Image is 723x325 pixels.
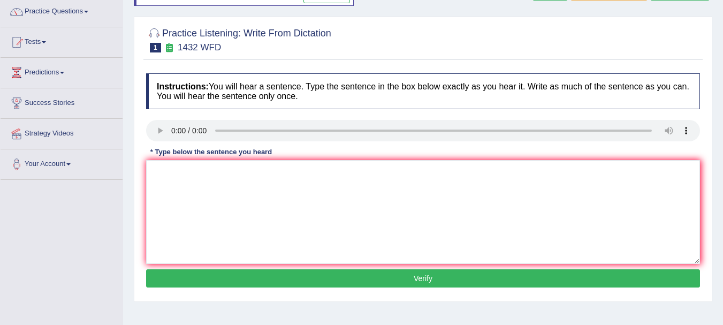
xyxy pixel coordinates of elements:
small: Exam occurring question [164,43,175,53]
a: Predictions [1,58,123,85]
a: Your Account [1,149,123,176]
button: Verify [146,269,700,288]
div: * Type below the sentence you heard [146,147,276,157]
h2: Practice Listening: Write From Dictation [146,26,331,52]
a: Strategy Videos [1,119,123,146]
a: Success Stories [1,88,123,115]
span: 1 [150,43,161,52]
a: Tests [1,27,123,54]
h4: You will hear a sentence. Type the sentence in the box below exactly as you hear it. Write as muc... [146,73,700,109]
small: 1432 WFD [178,42,221,52]
b: Instructions: [157,82,209,91]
